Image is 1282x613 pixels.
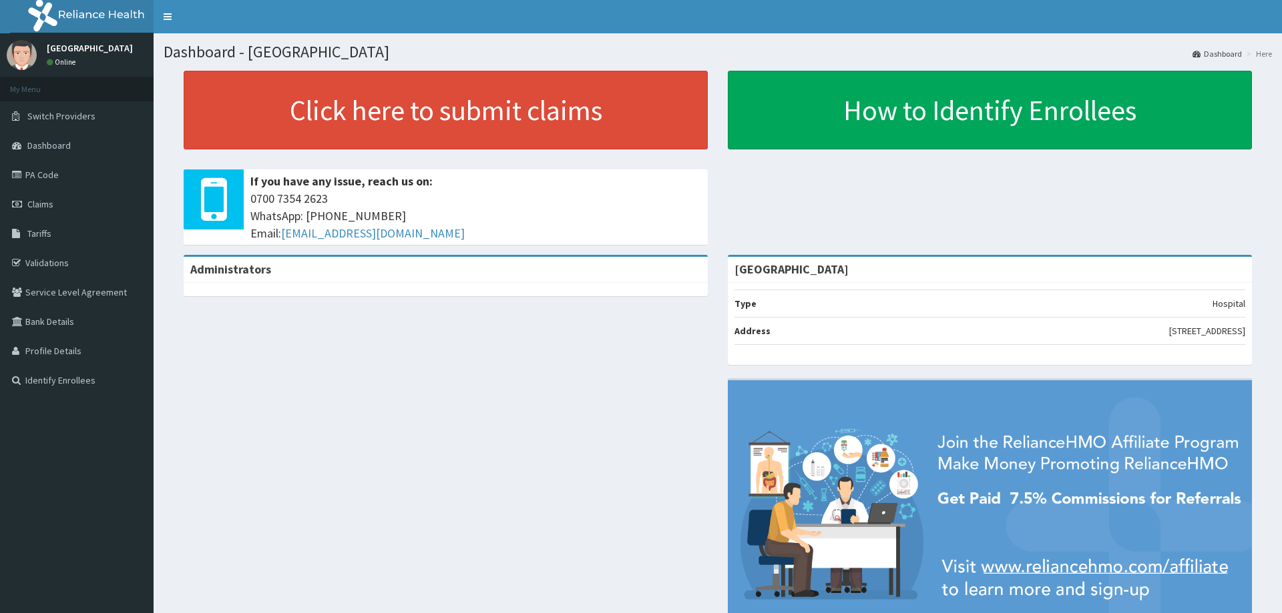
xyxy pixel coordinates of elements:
[734,261,849,277] strong: [GEOGRAPHIC_DATA]
[27,227,51,239] span: Tariffs
[281,225,465,241] a: [EMAIL_ADDRESS][DOMAIN_NAME]
[7,40,37,70] img: User Image
[728,71,1252,149] a: How to Identify Enrollees
[1193,48,1242,59] a: Dashboard
[190,261,271,277] b: Administrators
[47,57,79,67] a: Online
[27,139,71,151] span: Dashboard
[1169,324,1245,338] p: [STREET_ADDRESS]
[47,43,133,53] p: [GEOGRAPHIC_DATA]
[1243,48,1272,59] li: Here
[250,173,433,189] b: If you have any issue, reach us on:
[184,71,708,149] a: Click here to submit claims
[250,190,701,241] span: 0700 7354 2623 WhatsApp: [PHONE_NUMBER] Email:
[1213,297,1245,310] p: Hospital
[734,297,757,310] b: Type
[164,43,1272,61] h1: Dashboard - [GEOGRAPHIC_DATA]
[27,198,53,210] span: Claims
[27,110,95,122] span: Switch Providers
[734,325,771,337] b: Address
